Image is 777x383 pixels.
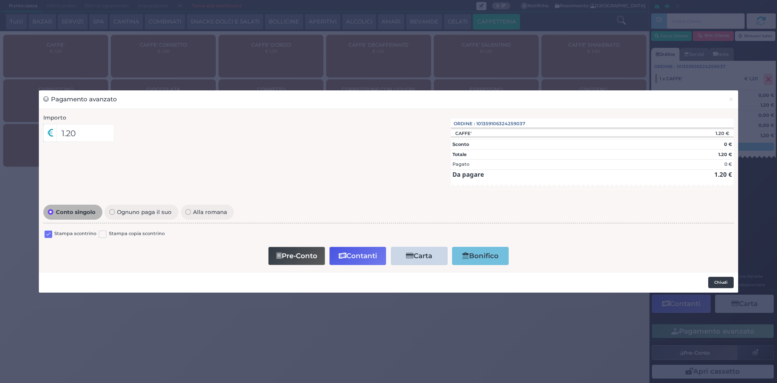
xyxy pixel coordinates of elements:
[53,209,98,215] span: Conto singolo
[724,141,732,147] strong: 0 €
[728,95,734,104] span: ×
[191,209,229,215] span: Alla romana
[724,161,732,168] div: 0 €
[452,152,467,157] strong: Totale
[43,113,66,122] label: Importo
[714,170,732,178] strong: 1.20 €
[115,209,174,215] span: Ognuno paga il suo
[718,152,732,157] strong: 1.20 €
[452,141,469,147] strong: Sconto
[663,131,734,136] div: 1.20 €
[56,124,114,142] input: Es. 30.99
[43,95,117,104] h3: Pagamento avanzato
[476,120,525,127] span: 101359106324259037
[268,247,325,265] button: Pre-Conto
[451,131,476,136] div: CAFFE'
[391,247,448,265] button: Carta
[109,230,165,238] label: Stampa copia scontrino
[454,120,475,127] span: Ordine :
[724,90,738,109] button: Chiudi
[329,247,386,265] button: Contanti
[708,277,734,288] button: Chiudi
[452,161,469,168] div: Pagato
[452,247,509,265] button: Bonifico
[54,230,96,238] label: Stampa scontrino
[452,170,484,178] strong: Da pagare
